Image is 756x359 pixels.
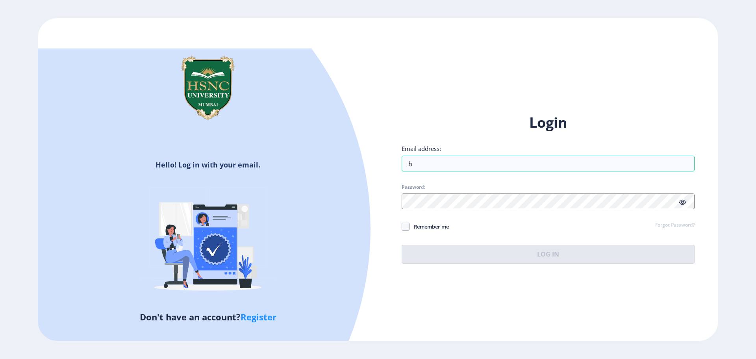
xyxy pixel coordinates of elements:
label: Email address: [402,145,441,153]
img: hsnc.png [169,48,247,127]
h1: Login [402,113,695,132]
img: Verified-rafiki.svg [139,173,277,311]
button: Log In [402,245,695,264]
input: Email address [402,156,695,171]
span: Remember me [409,222,449,231]
a: Register [241,311,276,323]
h5: Don't have an account? [44,311,372,323]
label: Password: [402,184,425,190]
a: Forgot Password? [655,222,695,229]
